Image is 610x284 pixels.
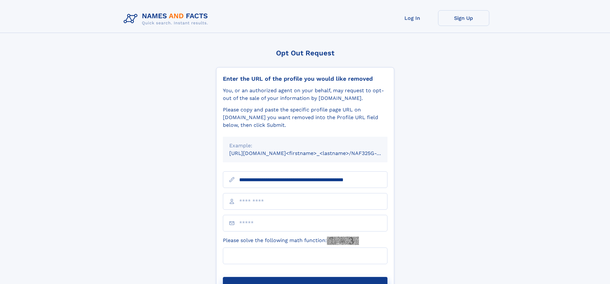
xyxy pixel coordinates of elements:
[229,142,381,150] div: Example:
[216,49,394,57] div: Opt Out Request
[223,87,387,102] div: You, or an authorized agent on your behalf, may request to opt-out of the sale of your informatio...
[121,10,213,28] img: Logo Names and Facts
[387,10,438,26] a: Log In
[223,106,387,129] div: Please copy and paste the specific profile page URL on [DOMAIN_NAME] you want removed into the Pr...
[438,10,489,26] a: Sign Up
[223,75,387,82] div: Enter the URL of the profile you would like removed
[223,237,359,245] label: Please solve the following math function:
[229,150,400,156] small: [URL][DOMAIN_NAME]<firstname>_<lastname>/NAF325G-xxxxxxxx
